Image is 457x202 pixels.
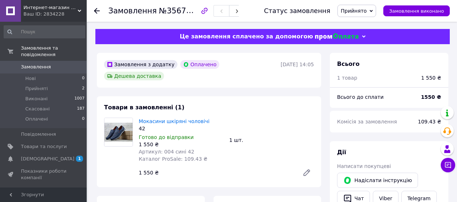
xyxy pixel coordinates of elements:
[25,106,50,112] span: Скасовані
[4,25,85,38] input: Пошук
[337,94,384,100] span: Всього до сплати
[21,168,67,181] span: Показники роботи компанії
[82,85,85,92] span: 2
[389,8,444,14] span: Замовлення виконано
[21,156,74,162] span: [DEMOGRAPHIC_DATA]
[23,11,87,17] div: Ваш ID: 2834228
[441,158,455,172] button: Чат з покупцем
[315,33,358,40] img: evopay logo
[337,149,346,156] span: Дії
[104,118,133,146] img: Мокасини шкіряні чоловічі
[337,75,357,81] span: 1 товар
[25,85,48,92] span: Прийняті
[77,106,85,112] span: 187
[104,60,177,69] div: Замовлення з додатку
[21,143,67,150] span: Товари та послуги
[281,62,314,67] time: [DATE] 14:05
[23,4,78,11] span: Интернет-магазин "Offer"
[136,168,297,178] div: 1 550 ₴
[94,7,100,14] div: Повернутися назад
[180,33,313,40] span: Це замовлення сплачено за допомогою
[421,94,441,100] b: 1550 ₴
[104,72,164,80] div: Дешева доставка
[383,5,450,16] button: Замовлення виконано
[108,7,157,15] span: Замовлення
[21,187,67,200] span: Панель управління
[25,75,36,82] span: Нові
[227,135,317,145] div: 1 шт.
[82,75,85,82] span: 0
[82,116,85,122] span: 0
[159,6,210,15] span: №356711757
[418,119,441,125] span: 109.43 ₴
[21,45,87,58] span: Замовлення та повідомлення
[21,64,51,70] span: Замовлення
[337,60,359,67] span: Всього
[337,173,418,188] button: Надіслати інструкцію
[139,141,224,148] div: 1 550 ₴
[139,118,210,124] a: Мокасини шкіряні чоловічі
[337,119,397,125] span: Комісія за замовлення
[76,156,83,162] span: 1
[264,7,331,14] div: Статус замовлення
[299,165,314,180] a: Редагувати
[25,96,48,102] span: Виконані
[25,116,48,122] span: Оплачені
[180,60,219,69] div: Оплачено
[337,163,391,169] span: Написати покупцеві
[74,96,85,102] span: 1007
[104,104,185,111] span: Товари в замовленні (1)
[139,156,207,162] span: Каталог ProSale: 109.43 ₴
[139,149,194,155] span: Артикул: 004 сині 42
[341,8,367,14] span: Прийнято
[139,125,224,132] div: 42
[21,131,56,138] span: Повідомлення
[421,74,441,81] div: 1 550 ₴
[139,134,194,140] span: Готово до відправки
